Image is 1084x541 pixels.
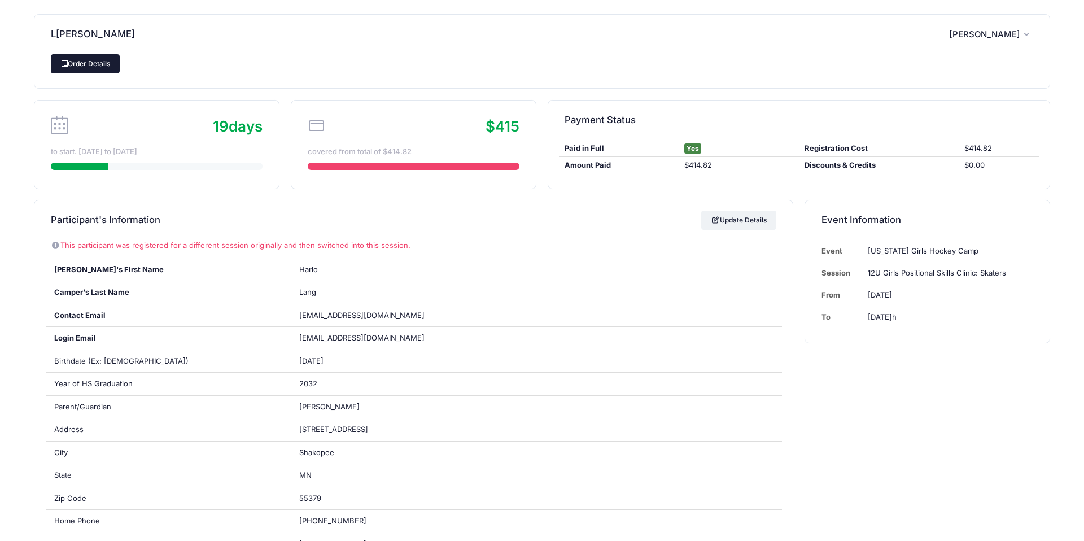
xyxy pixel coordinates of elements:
[51,204,160,237] h4: Participant's Information
[213,117,229,135] span: 19
[46,510,291,533] div: Home Phone
[299,448,334,457] span: Shakopee
[821,204,901,237] h4: Event Information
[46,327,291,350] div: Login Email
[684,143,701,154] span: Yes
[299,265,318,274] span: Harlo
[46,259,291,281] div: [PERSON_NAME]'s First Name
[51,240,776,251] p: This participant was registered for a different session originally and then switched into this se...
[949,21,1033,47] button: [PERSON_NAME]
[299,311,425,320] span: [EMAIL_ADDRESS][DOMAIN_NAME]
[299,470,312,479] span: MN
[46,442,291,464] div: City
[862,262,1033,284] td: 12U Girls Positional Skills Clinic: Skaters
[46,487,291,510] div: Zip Code
[559,160,679,171] div: Amount Paid
[559,143,679,154] div: Paid in Full
[679,160,799,171] div: $414.82
[51,19,135,51] h4: L[PERSON_NAME]
[486,117,519,135] span: $415
[862,306,1033,328] td: [DATE]h
[821,262,862,284] td: Session
[821,306,862,328] td: To
[959,160,1039,171] div: $0.00
[51,54,120,73] a: Order Details
[46,350,291,373] div: Birthdate (Ex: [DEMOGRAPHIC_DATA])
[299,516,366,525] span: [PHONE_NUMBER]
[51,146,263,158] div: to start. [DATE] to [DATE]
[299,379,317,388] span: 2032
[565,104,636,136] h4: Payment Status
[46,418,291,441] div: Address
[213,115,263,137] div: days
[46,281,291,304] div: Camper's Last Name
[949,29,1020,40] span: [PERSON_NAME]
[46,304,291,327] div: Contact Email
[299,356,324,365] span: [DATE]
[299,402,360,411] span: [PERSON_NAME]
[799,160,959,171] div: Discounts & Credits
[46,396,291,418] div: Parent/Guardian
[862,284,1033,306] td: [DATE]
[862,240,1033,262] td: [US_STATE] Girls Hockey Camp
[799,143,959,154] div: Registration Cost
[308,146,519,158] div: covered from total of $414.82
[959,143,1039,154] div: $414.82
[299,287,316,296] span: Lang
[299,333,440,344] span: [EMAIL_ADDRESS][DOMAIN_NAME]
[299,494,321,503] span: 55379
[46,464,291,487] div: State
[821,240,862,262] td: Event
[821,284,862,306] td: From
[299,425,368,434] span: [STREET_ADDRESS]
[701,211,776,230] a: Update Details
[46,373,291,395] div: Year of HS Graduation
